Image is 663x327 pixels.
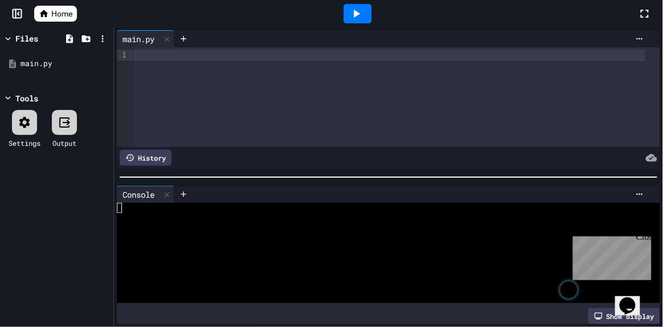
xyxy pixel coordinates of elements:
[15,32,38,44] div: Files
[34,6,77,22] a: Home
[51,8,72,19] span: Home
[588,308,660,324] div: Show display
[21,58,109,70] div: main.py
[117,50,128,61] div: 1
[15,92,38,104] div: Tools
[120,150,172,166] div: History
[117,33,160,45] div: main.py
[615,281,652,316] iframe: chat widget
[117,186,174,203] div: Console
[117,30,174,47] div: main.py
[568,232,652,280] iframe: chat widget
[9,138,40,148] div: Settings
[52,138,76,148] div: Output
[5,5,79,72] div: Chat with us now!Close
[117,189,160,201] div: Console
